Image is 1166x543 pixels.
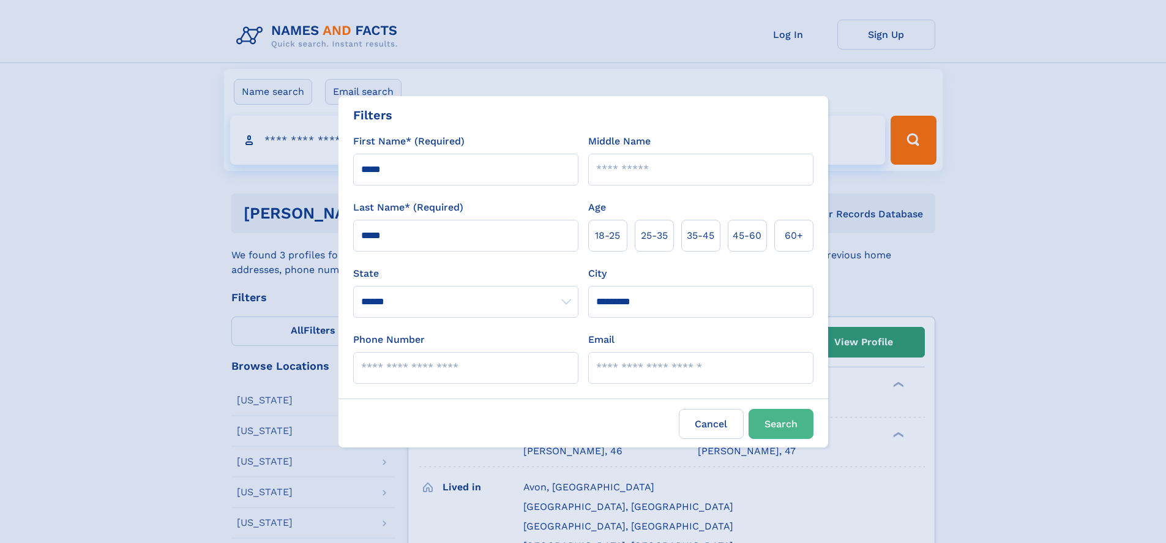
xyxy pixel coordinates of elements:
[785,228,803,243] span: 60+
[588,266,607,281] label: City
[588,134,651,149] label: Middle Name
[588,332,615,347] label: Email
[353,106,392,124] div: Filters
[679,409,744,439] label: Cancel
[595,228,620,243] span: 18‑25
[687,228,714,243] span: 35‑45
[353,266,578,281] label: State
[353,200,463,215] label: Last Name* (Required)
[353,332,425,347] label: Phone Number
[353,134,465,149] label: First Name* (Required)
[733,228,761,243] span: 45‑60
[641,228,668,243] span: 25‑35
[588,200,606,215] label: Age
[749,409,813,439] button: Search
